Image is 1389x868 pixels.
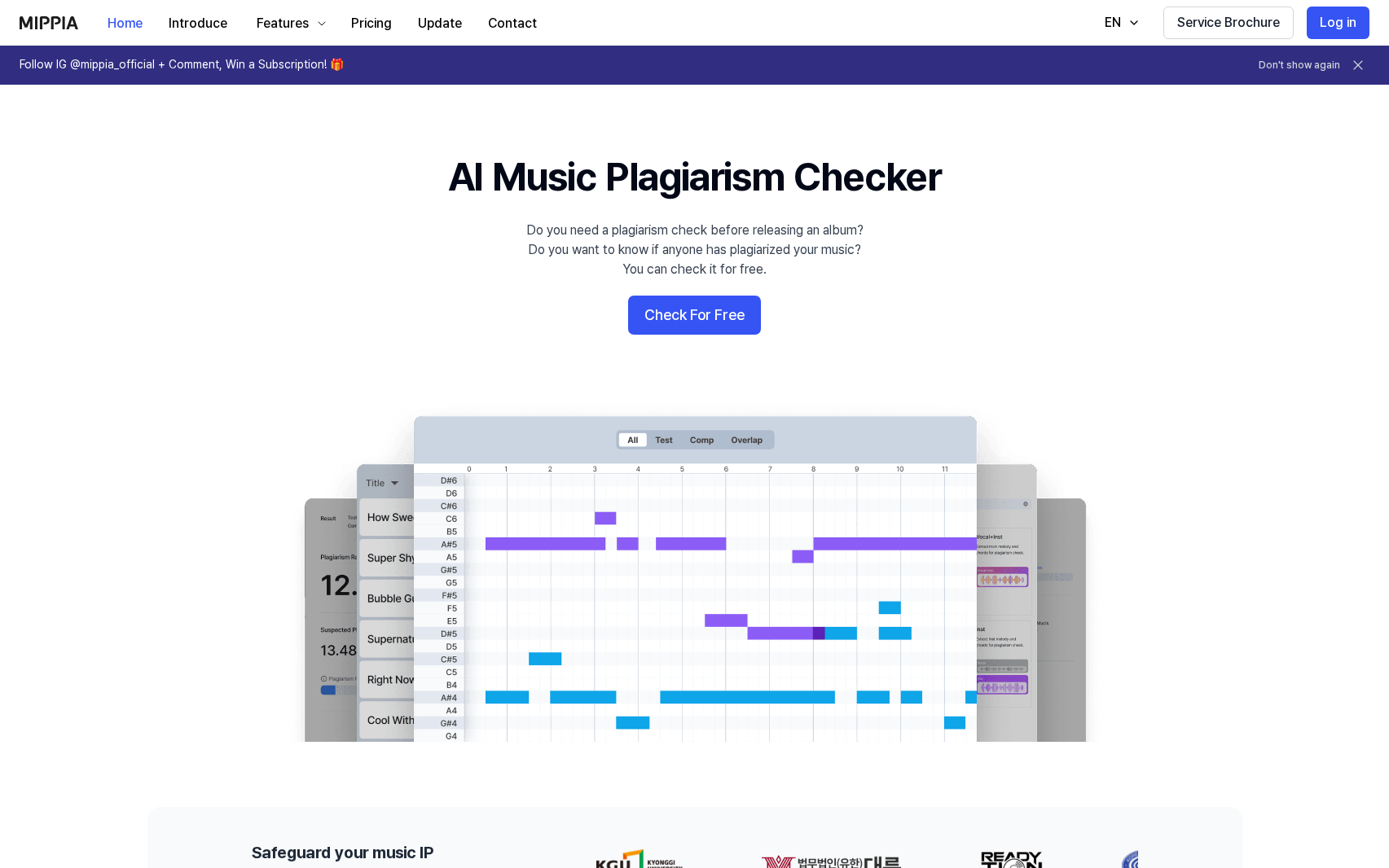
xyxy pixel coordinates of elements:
[1088,7,1150,39] button: EN
[1163,7,1294,39] button: Service Brochure
[20,16,78,29] img: logo
[405,7,475,40] button: Update
[95,1,156,46] a: Home
[20,57,344,73] h1: Follow IG @mippia_official + Comment, Win a Subscription! 🎁
[240,7,338,40] button: Features
[526,221,864,279] div: Do you need a plagiarism check before releasing an album? Do you want to know if anyone has plagi...
[1307,7,1369,39] button: Log in
[95,7,156,40] button: Home
[1259,59,1340,72] button: Don't show again
[338,7,405,40] button: Pricing
[253,14,312,33] div: Features
[405,1,475,46] a: Update
[271,400,1119,742] img: main Image
[628,296,761,335] button: Check For Free
[156,7,240,40] button: Introduce
[1101,13,1124,33] div: EN
[448,150,941,204] h1: AI Music Plagiarism Checker
[475,7,550,40] button: Contact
